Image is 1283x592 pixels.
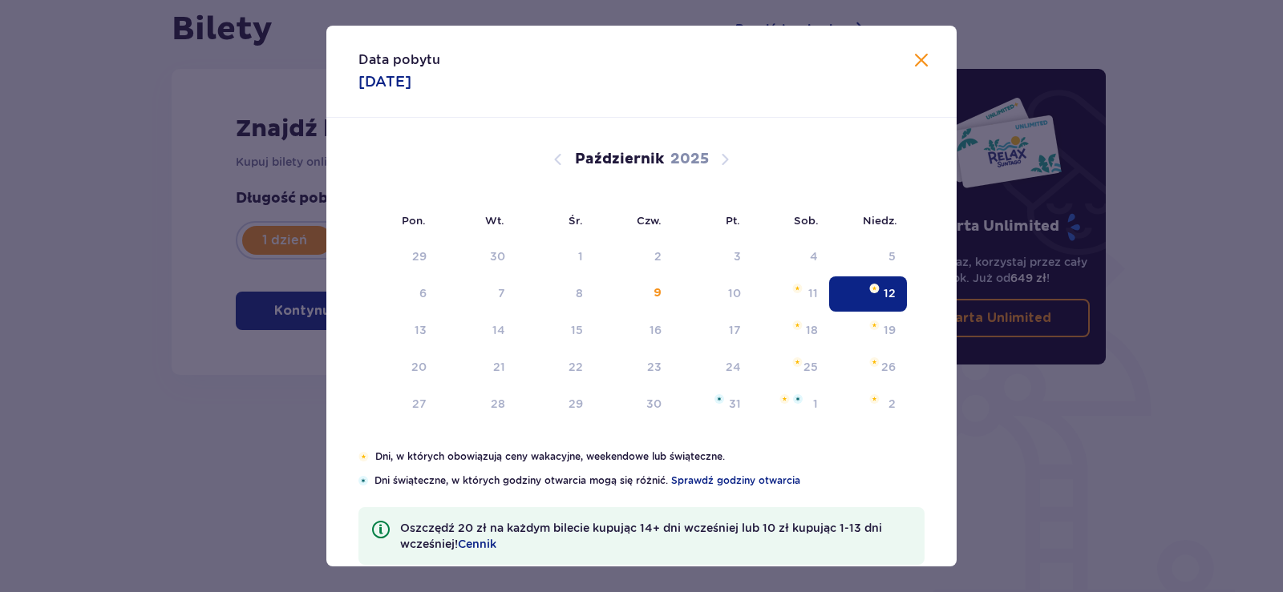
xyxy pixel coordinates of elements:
[734,248,741,264] div: 3
[516,240,594,275] td: Data niedostępna. środa, 1 października 2025
[881,359,896,375] div: 26
[647,359,662,375] div: 23
[806,322,818,338] div: 18
[869,394,880,404] img: Pomarańczowa gwiazdka
[438,313,517,348] td: wtorek, 14 października 2025
[728,285,741,301] div: 10
[498,285,505,301] div: 7
[594,350,674,385] td: czwartek, 23 października 2025
[829,240,907,275] td: Data niedostępna. niedziela, 5 października 2025
[571,322,583,338] div: 15
[358,313,438,348] td: poniedziałek, 13 października 2025
[752,387,830,422] td: sobota, 1 listopada 2025
[729,322,741,338] div: 17
[670,150,709,169] p: 2025
[813,396,818,412] div: 1
[375,449,925,464] p: Dni, w których obowiązują ceny wakacyjne, weekendowe lub świąteczne.
[516,350,594,385] td: środa, 22 października 2025
[358,72,411,91] p: [DATE]
[516,313,594,348] td: środa, 15 października 2025
[884,285,896,301] div: 12
[673,350,752,385] td: piątek, 24 października 2025
[491,396,505,412] div: 28
[578,248,583,264] div: 1
[402,214,426,227] small: Pon.
[415,322,427,338] div: 13
[654,285,662,301] div: 9
[752,276,830,312] td: sobota, 11 października 2025
[829,387,907,422] td: niedziela, 2 listopada 2025
[358,476,368,485] img: Niebieska gwiazdka
[400,520,912,552] p: Oszczędź 20 zł na każdym bilecie kupując 14+ dni wcześniej lub 10 zł kupując 1-13 dni wcześniej!
[438,276,517,312] td: Data niedostępna. wtorek, 7 października 2025
[671,473,800,488] a: Sprawdź godziny otwarcia
[829,350,907,385] td: niedziela, 26 października 2025
[829,276,907,312] td: Data zaznaczona. niedziela, 12 października 2025
[575,150,664,169] p: Październik
[792,284,803,293] img: Pomarańczowa gwiazdka
[411,359,427,375] div: 20
[810,248,818,264] div: 4
[358,387,438,422] td: poniedziałek, 27 października 2025
[673,387,752,422] td: piątek, 31 października 2025
[752,313,830,348] td: sobota, 18 października 2025
[752,240,830,275] td: Data niedostępna. sobota, 4 października 2025
[829,313,907,348] td: niedziela, 19 października 2025
[492,322,505,338] div: 14
[576,285,583,301] div: 8
[516,387,594,422] td: środa, 29 października 2025
[792,357,803,367] img: Pomarańczowa gwiazdka
[808,285,818,301] div: 11
[594,313,674,348] td: czwartek, 16 października 2025
[358,240,438,275] td: Data niedostępna. poniedziałek, 29 września 2025
[673,313,752,348] td: piątek, 17 października 2025
[752,350,830,385] td: sobota, 25 października 2025
[792,320,803,330] img: Pomarańczowa gwiazdka
[884,322,896,338] div: 19
[438,350,517,385] td: wtorek, 21 października 2025
[516,276,594,312] td: Data niedostępna. środa, 8 października 2025
[869,357,880,367] img: Pomarańczowa gwiazdka
[358,51,440,69] p: Data pobytu
[412,396,427,412] div: 27
[888,396,896,412] div: 2
[569,396,583,412] div: 29
[888,248,896,264] div: 5
[594,387,674,422] td: czwartek, 30 października 2025
[803,359,818,375] div: 25
[358,350,438,385] td: poniedziałek, 20 października 2025
[438,387,517,422] td: wtorek, 28 października 2025
[358,276,438,312] td: Data niedostępna. poniedziałek, 6 października 2025
[729,396,741,412] div: 31
[594,240,674,275] td: Data niedostępna. czwartek, 2 października 2025
[374,473,925,488] p: Dni świąteczne, w których godziny otwarcia mogą się różnić.
[654,248,662,264] div: 2
[863,214,897,227] small: Niedz.
[458,536,496,552] a: Cennik
[869,284,880,293] img: Pomarańczowa gwiazdka
[548,150,568,169] button: Poprzedni miesiąc
[569,214,583,227] small: Śr.
[594,276,674,312] td: czwartek, 9 października 2025
[779,394,790,404] img: Pomarańczowa gwiazdka
[412,248,427,264] div: 29
[912,51,931,71] button: Zamknij
[493,359,505,375] div: 21
[673,276,752,312] td: piątek, 10 października 2025
[438,240,517,275] td: Data niedostępna. wtorek, 30 września 2025
[726,359,741,375] div: 24
[673,240,752,275] td: Data niedostępna. piątek, 3 października 2025
[490,248,505,264] div: 30
[485,214,504,227] small: Wt.
[793,394,803,404] img: Niebieska gwiazdka
[726,214,740,227] small: Pt.
[646,396,662,412] div: 30
[715,150,735,169] button: Następny miesiąc
[419,285,427,301] div: 6
[714,394,724,404] img: Niebieska gwiazdka
[569,359,583,375] div: 22
[637,214,662,227] small: Czw.
[650,322,662,338] div: 16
